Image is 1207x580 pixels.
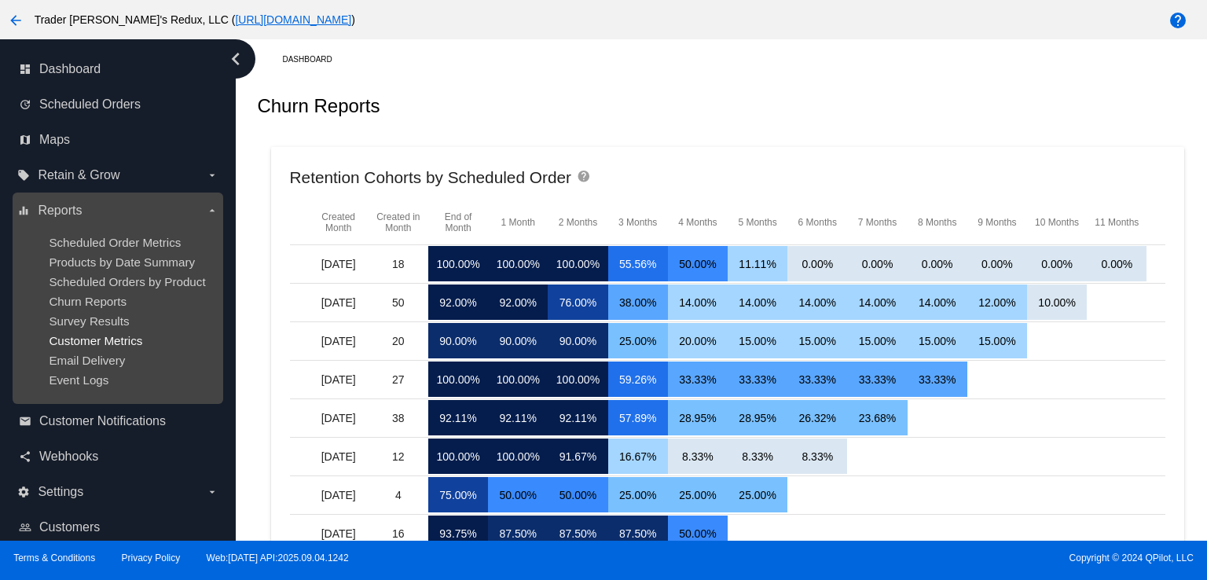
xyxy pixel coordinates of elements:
[787,362,847,397] mat-cell: 33.33%
[428,323,488,358] mat-cell: 90.00%
[608,477,668,512] mat-cell: 25.00%
[428,400,488,435] mat-cell: 92.11%
[967,323,1027,358] mat-cell: 15.00%
[428,516,488,551] mat-cell: 93.75%
[847,217,907,228] mat-header-cell: 7 Months
[17,204,30,217] i: equalizer
[39,414,166,428] span: Customer Notifications
[49,334,142,347] a: Customer Metrics
[728,246,787,281] mat-cell: 11.11%
[369,284,428,320] mat-cell: 50
[908,362,967,397] mat-cell: 33.33%
[728,323,787,358] mat-cell: 15.00%
[847,400,907,435] mat-cell: 23.68%
[608,516,668,551] mat-cell: 87.50%
[122,552,181,563] a: Privacy Policy
[369,400,428,435] mat-cell: 38
[488,323,548,358] mat-cell: 90.00%
[369,477,428,512] mat-cell: 4
[728,217,787,228] mat-header-cell: 5 Months
[282,47,346,72] a: Dashboard
[309,284,369,320] mat-cell: [DATE]
[428,439,488,474] mat-cell: 100.00%
[428,477,488,512] mat-cell: 75.00%
[668,323,728,358] mat-cell: 20.00%
[488,217,548,228] mat-header-cell: 1 Month
[19,134,31,146] i: map
[39,520,100,534] span: Customers
[38,168,119,182] span: Retain & Grow
[668,516,728,551] mat-cell: 50.00%
[548,477,607,512] mat-cell: 50.00%
[608,323,668,358] mat-cell: 25.00%
[608,362,668,397] mat-cell: 59.26%
[38,485,83,499] span: Settings
[19,127,218,152] a: map Maps
[967,246,1027,281] mat-cell: 0.00%
[728,439,787,474] mat-cell: 8.33%
[1027,217,1087,228] mat-header-cell: 10 Months
[369,323,428,358] mat-cell: 20
[787,284,847,320] mat-cell: 14.00%
[49,275,205,288] span: Scheduled Orders by Product
[608,439,668,474] mat-cell: 16.67%
[49,295,127,308] span: Churn Reports
[967,217,1027,228] mat-header-cell: 9 Months
[49,236,181,249] a: Scheduled Order Metrics
[49,373,108,387] a: Event Logs
[38,204,82,218] span: Reports
[608,284,668,320] mat-cell: 38.00%
[847,323,907,358] mat-cell: 15.00%
[257,95,380,117] h2: Churn Reports
[488,246,548,281] mat-cell: 100.00%
[369,246,428,281] mat-cell: 18
[19,63,31,75] i: dashboard
[787,217,847,228] mat-header-cell: 6 Months
[19,450,31,463] i: share
[19,92,218,117] a: update Scheduled Orders
[728,362,787,397] mat-cell: 33.33%
[223,46,248,72] i: chevron_left
[17,169,30,182] i: local_offer
[206,204,218,217] i: arrow_drop_down
[428,284,488,320] mat-cell: 92.00%
[847,246,907,281] mat-cell: 0.00%
[1168,11,1187,30] mat-icon: help
[728,400,787,435] mat-cell: 28.95%
[19,409,218,434] a: email Customer Notifications
[548,284,607,320] mat-cell: 76.00%
[908,217,967,228] mat-header-cell: 8 Months
[548,323,607,358] mat-cell: 90.00%
[668,217,728,228] mat-header-cell: 4 Months
[1087,246,1146,281] mat-cell: 0.00%
[847,284,907,320] mat-cell: 14.00%
[39,450,98,464] span: Webhooks
[548,217,607,228] mat-header-cell: 2 Months
[6,11,25,30] mat-icon: arrow_back
[13,552,95,563] a: Terms & Conditions
[847,362,907,397] mat-cell: 33.33%
[19,521,31,534] i: people_outline
[369,439,428,474] mat-cell: 12
[908,323,967,358] mat-cell: 15.00%
[49,314,129,328] a: Survey Results
[369,516,428,551] mat-cell: 16
[488,477,548,512] mat-cell: 50.00%
[548,362,607,397] mat-cell: 100.00%
[548,400,607,435] mat-cell: 92.11%
[787,323,847,358] mat-cell: 15.00%
[488,516,548,551] mat-cell: 87.50%
[1087,217,1146,228] mat-header-cell: 11 Months
[668,400,728,435] mat-cell: 28.95%
[548,516,607,551] mat-cell: 87.50%
[206,169,218,182] i: arrow_drop_down
[488,439,548,474] mat-cell: 100.00%
[309,246,369,281] mat-cell: [DATE]
[49,255,195,269] span: Products by Date Summary
[207,552,349,563] a: Web:[DATE] API:2025.09.04.1242
[19,98,31,111] i: update
[309,516,369,551] mat-cell: [DATE]
[19,515,218,540] a: people_outline Customers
